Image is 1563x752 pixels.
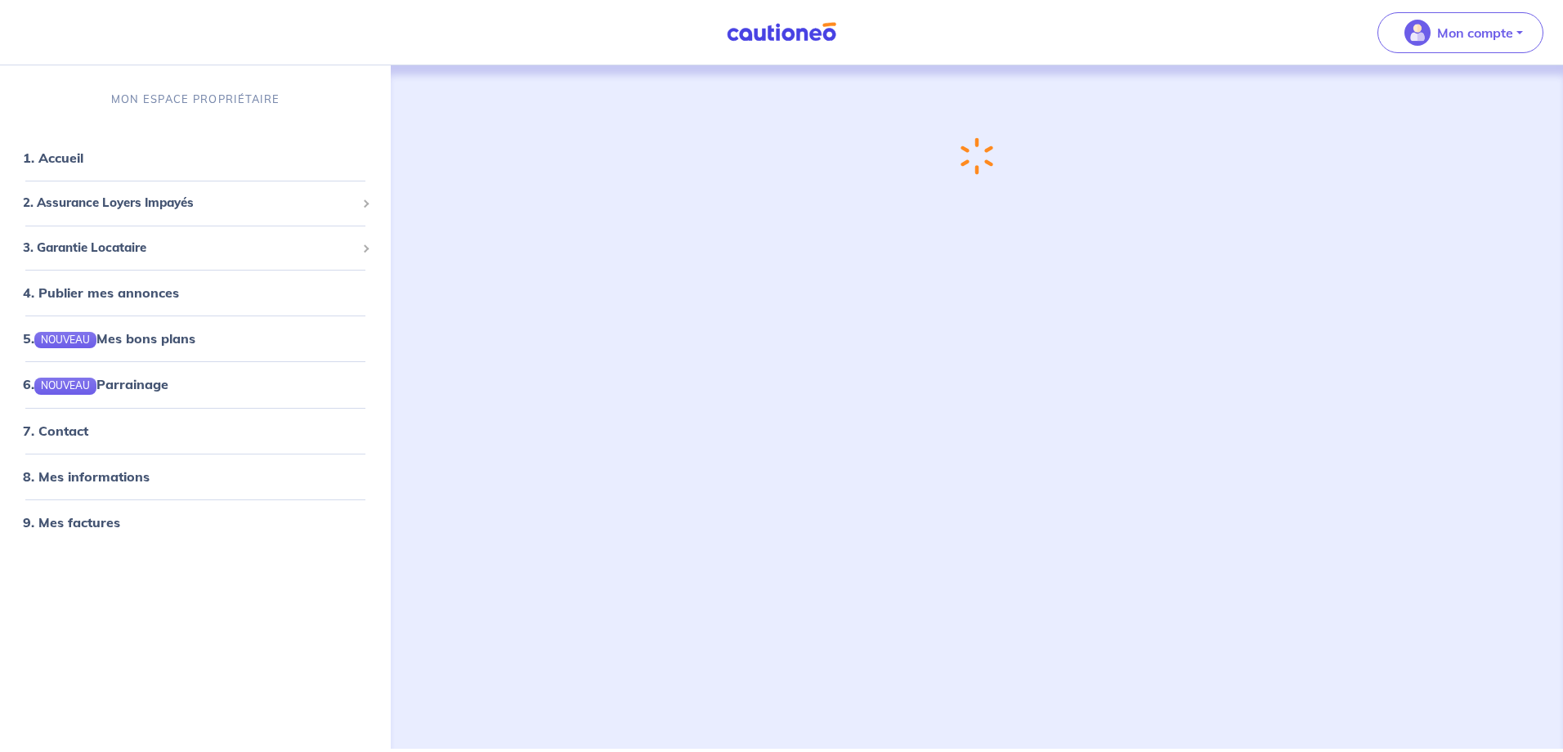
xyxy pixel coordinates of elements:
[7,322,384,355] div: 5.NOUVEAUMes bons plans
[23,423,88,439] a: 7. Contact
[23,330,195,347] a: 5.NOUVEAUMes bons plans
[1404,20,1431,46] img: illu_account_valid_menu.svg
[111,92,280,107] p: MON ESPACE PROPRIÉTAIRE
[7,460,384,493] div: 8. Mes informations
[23,514,120,530] a: 9. Mes factures
[7,187,384,219] div: 2. Assurance Loyers Impayés
[7,414,384,447] div: 7. Contact
[7,232,384,264] div: 3. Garantie Locataire
[23,376,168,392] a: 6.NOUVEAUParrainage
[23,284,179,301] a: 4. Publier mes annonces
[23,239,356,257] span: 3. Garantie Locataire
[961,137,993,175] img: loading-spinner
[7,506,384,539] div: 9. Mes factures
[23,150,83,166] a: 1. Accueil
[23,194,356,213] span: 2. Assurance Loyers Impayés
[1437,23,1513,43] p: Mon compte
[23,468,150,485] a: 8. Mes informations
[7,368,384,401] div: 6.NOUVEAUParrainage
[7,276,384,309] div: 4. Publier mes annonces
[1377,12,1543,53] button: illu_account_valid_menu.svgMon compte
[7,141,384,174] div: 1. Accueil
[720,22,843,43] img: Cautioneo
